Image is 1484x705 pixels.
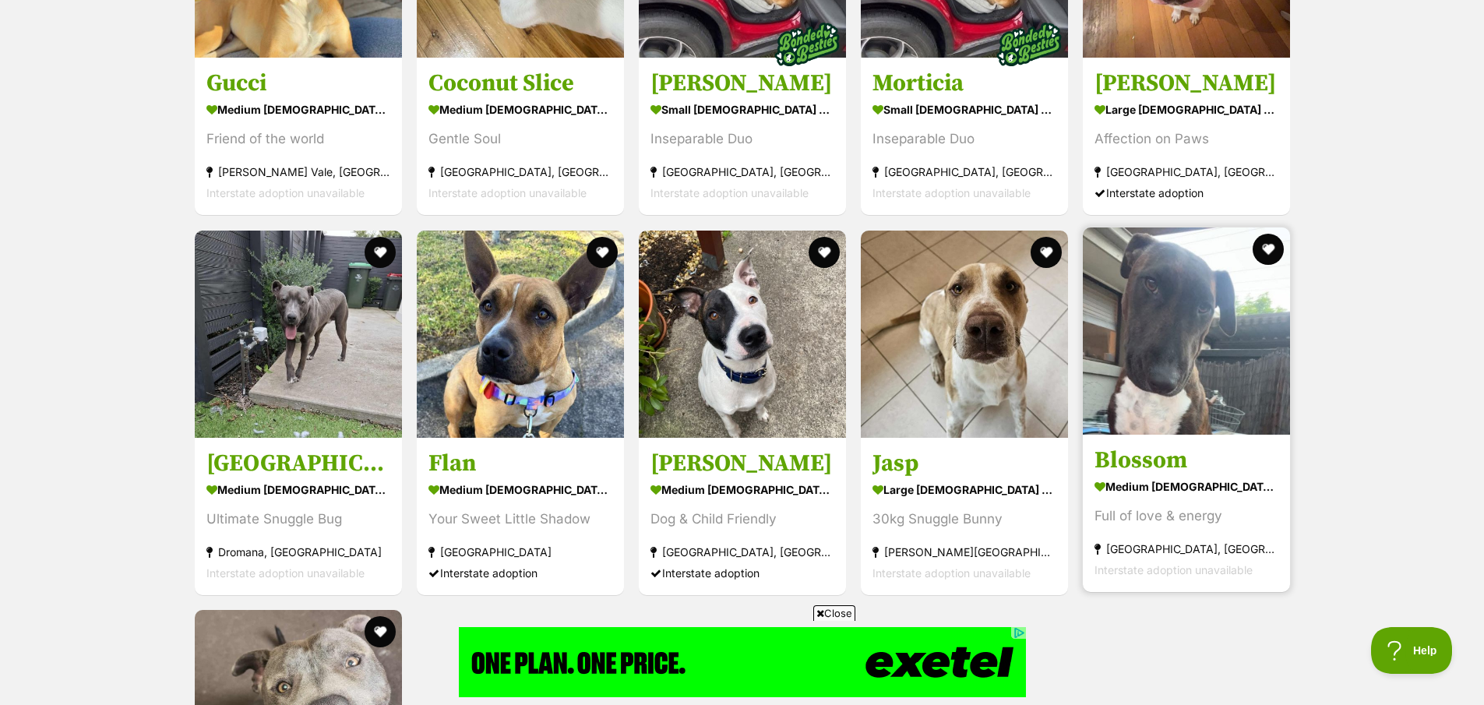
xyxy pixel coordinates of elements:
[195,58,402,216] a: Gucci medium [DEMOGRAPHIC_DATA] Dog Friend of the world [PERSON_NAME] Vale, [GEOGRAPHIC_DATA] Int...
[417,58,624,216] a: Coconut Slice medium [DEMOGRAPHIC_DATA] Dog Gentle Soul [GEOGRAPHIC_DATA], [GEOGRAPHIC_DATA] Inte...
[861,437,1068,595] a: Jasp large [DEMOGRAPHIC_DATA] Dog 30kg Snuggle Bunny [PERSON_NAME][GEOGRAPHIC_DATA] Interstate ad...
[1094,129,1278,150] div: Affection on Paws
[428,478,612,501] div: medium [DEMOGRAPHIC_DATA] Dog
[872,541,1056,562] div: [PERSON_NAME][GEOGRAPHIC_DATA]
[1094,99,1278,122] div: large [DEMOGRAPHIC_DATA] Dog
[206,129,390,150] div: Friend of the world
[195,437,402,595] a: [GEOGRAPHIC_DATA] medium [DEMOGRAPHIC_DATA] Dog Ultimate Snuggle Bug Dromana, [GEOGRAPHIC_DATA] I...
[1094,506,1278,527] div: Full of love & energy
[206,69,390,99] h3: Gucci
[872,449,1056,478] h3: Jasp
[428,162,612,183] div: [GEOGRAPHIC_DATA], [GEOGRAPHIC_DATA]
[650,129,834,150] div: Inseparable Duo
[1094,69,1278,99] h3: [PERSON_NAME]
[872,162,1056,183] div: [GEOGRAPHIC_DATA], [GEOGRAPHIC_DATA]
[206,99,390,122] div: medium [DEMOGRAPHIC_DATA] Dog
[872,69,1056,99] h3: Morticia
[1094,475,1278,498] div: medium [DEMOGRAPHIC_DATA] Dog
[1083,58,1290,216] a: [PERSON_NAME] large [DEMOGRAPHIC_DATA] Dog Affection on Paws [GEOGRAPHIC_DATA], [GEOGRAPHIC_DATA]...
[1031,237,1062,268] button: favourite
[365,237,396,268] button: favourite
[650,562,834,583] div: Interstate adoption
[872,478,1056,501] div: large [DEMOGRAPHIC_DATA] Dog
[428,541,612,562] div: [GEOGRAPHIC_DATA]
[206,566,365,580] span: Interstate adoption unavailable
[809,237,840,268] button: favourite
[861,231,1068,438] img: Jasp
[650,541,834,562] div: [GEOGRAPHIC_DATA], [GEOGRAPHIC_DATA]
[1094,538,1278,559] div: [GEOGRAPHIC_DATA], [GEOGRAPHIC_DATA]
[417,437,624,595] a: Flan medium [DEMOGRAPHIC_DATA] Dog Your Sweet Little Shadow [GEOGRAPHIC_DATA] Interstate adoption...
[459,627,1026,697] iframe: Advertisement
[206,478,390,501] div: medium [DEMOGRAPHIC_DATA] Dog
[813,605,855,621] span: Close
[1371,627,1453,674] iframe: Help Scout Beacon - Open
[990,6,1068,84] img: bonded besties
[639,231,846,438] img: Frankie
[206,187,365,200] span: Interstate adoption unavailable
[1083,227,1290,435] img: Blossom
[417,231,624,438] img: Flan
[206,509,390,530] div: Ultimate Snuggle Bug
[1094,563,1253,576] span: Interstate adoption unavailable
[650,187,809,200] span: Interstate adoption unavailable
[872,509,1056,530] div: 30kg Snuggle Bunny
[428,449,612,478] h3: Flan
[1253,234,1284,265] button: favourite
[861,58,1068,216] a: Morticia small [DEMOGRAPHIC_DATA] Dog Inseparable Duo [GEOGRAPHIC_DATA], [GEOGRAPHIC_DATA] Inters...
[872,566,1031,580] span: Interstate adoption unavailable
[650,478,834,501] div: medium [DEMOGRAPHIC_DATA] Dog
[206,541,390,562] div: Dromana, [GEOGRAPHIC_DATA]
[650,99,834,122] div: small [DEMOGRAPHIC_DATA] Dog
[1094,183,1278,204] div: Interstate adoption
[768,6,846,84] img: bonded besties
[872,99,1056,122] div: small [DEMOGRAPHIC_DATA] Dog
[428,99,612,122] div: medium [DEMOGRAPHIC_DATA] Dog
[1083,434,1290,592] a: Blossom medium [DEMOGRAPHIC_DATA] Dog Full of love & energy [GEOGRAPHIC_DATA], [GEOGRAPHIC_DATA] ...
[428,562,612,583] div: Interstate adoption
[587,237,618,268] button: favourite
[650,162,834,183] div: [GEOGRAPHIC_DATA], [GEOGRAPHIC_DATA]
[650,509,834,530] div: Dog & Child Friendly
[639,58,846,216] a: [PERSON_NAME] small [DEMOGRAPHIC_DATA] Dog Inseparable Duo [GEOGRAPHIC_DATA], [GEOGRAPHIC_DATA] I...
[206,162,390,183] div: [PERSON_NAME] Vale, [GEOGRAPHIC_DATA]
[365,616,396,647] button: favourite
[1094,162,1278,183] div: [GEOGRAPHIC_DATA], [GEOGRAPHIC_DATA]
[206,449,390,478] h3: [GEOGRAPHIC_DATA]
[1094,446,1278,475] h3: Blossom
[195,231,402,438] img: Dublin
[650,449,834,478] h3: [PERSON_NAME]
[428,509,612,530] div: Your Sweet Little Shadow
[872,187,1031,200] span: Interstate adoption unavailable
[639,437,846,595] a: [PERSON_NAME] medium [DEMOGRAPHIC_DATA] Dog Dog & Child Friendly [GEOGRAPHIC_DATA], [GEOGRAPHIC_D...
[650,69,834,99] h3: [PERSON_NAME]
[428,69,612,99] h3: Coconut Slice
[872,129,1056,150] div: Inseparable Duo
[428,129,612,150] div: Gentle Soul
[428,187,587,200] span: Interstate adoption unavailable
